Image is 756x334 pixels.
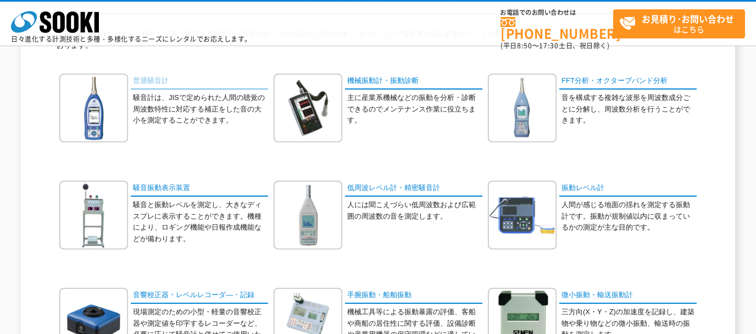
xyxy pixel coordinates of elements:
[345,74,482,90] a: 機械振動計・振動診断
[131,74,268,90] a: 普通騒音計
[619,10,744,37] span: はこちら
[642,12,734,25] strong: お見積り･お問い合わせ
[488,181,557,249] img: 振動レベル計
[559,74,697,90] a: FFT分析・オクターブバンド分析
[59,74,128,142] img: 普通騒音計
[274,181,342,249] img: 低周波レベル計・精密騒音計
[59,181,128,249] img: 騒音振動表示装置
[501,9,613,16] span: お電話でのお問い合わせは
[347,199,482,222] p: 人には聞こえづらい低周波数および広範囲の周波数の音を測定します。
[345,288,482,304] a: 手腕振動・船舶振動
[345,181,482,197] a: 低周波レベル計・精密騒音計
[517,41,532,51] span: 8:50
[11,36,252,42] p: 日々進化する計測技術と多種・多様化するニーズにレンタルでお応えします。
[539,41,559,51] span: 17:30
[133,199,268,245] p: 騒音と振動レベルを測定し、大きなディスプレに表示することができます。機種により、ロギング機能や日報作成機能などが備わります。
[613,9,745,38] a: お見積り･お問い合わせはこちら
[501,17,613,40] a: [PHONE_NUMBER]
[131,288,268,304] a: 音響校正器・レベルレコーダ―・記録
[274,74,342,142] img: 機械振動計・振動診断
[562,199,697,233] p: 人間が感じる地面の揺れを測定する振動計です。振動が規制値以内に収まっているかの測定が主な目的です。
[347,92,482,126] p: 主に産業系機械などの振動を分析・診断できるのでメンテナンス作業に役立ちます。
[562,92,697,126] p: 音を構成する複雑な波形を周波数成分ごとに分解し、周波数分析を行うことができます。
[501,41,609,51] span: (平日 ～ 土日、祝日除く)
[559,181,697,197] a: 振動レベル計
[488,74,557,142] img: FFT分析・オクターブバンド分析
[131,181,268,197] a: 騒音振動表示装置
[559,288,697,304] a: 微小振動・輸送振動計
[133,92,268,126] p: 騒音計は、JISで定められた人間の聴覚の周波数特性に対応する補正をした音の大小を測定することができます。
